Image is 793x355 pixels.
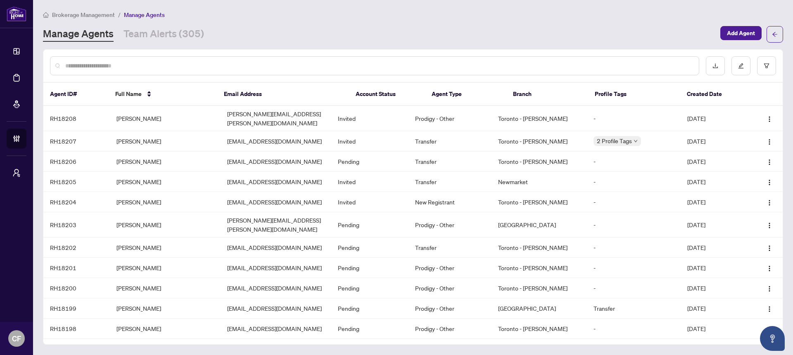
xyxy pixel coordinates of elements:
button: Logo [763,281,776,295]
td: [EMAIL_ADDRESS][DOMAIN_NAME] [221,192,331,212]
td: [DATE] [681,172,747,192]
td: Pending [331,278,409,298]
button: Logo [763,302,776,315]
td: [DATE] [681,237,747,258]
button: Logo [763,134,776,148]
td: Toronto - [PERSON_NAME] [491,237,586,258]
td: - [587,319,681,339]
button: Logo [763,322,776,335]
td: [PERSON_NAME] [110,106,221,131]
td: RH18207 [43,131,110,151]
td: Pending [331,298,409,319]
td: [EMAIL_ADDRESS][DOMAIN_NAME] [221,319,331,339]
td: New Registrant [408,192,491,212]
img: Logo [766,306,773,312]
button: Logo [763,218,776,231]
img: Logo [766,222,773,229]
td: - [587,151,681,172]
td: Prodigy - Other [408,258,491,278]
td: [EMAIL_ADDRESS][DOMAIN_NAME] [221,172,331,192]
td: RH18205 [43,172,110,192]
td: Invited [331,192,409,212]
span: 2 Profile Tags [597,136,632,146]
td: [PERSON_NAME] [110,237,221,258]
td: [DATE] [681,192,747,212]
td: RH18198 [43,319,110,339]
td: - [587,106,681,131]
td: [PERSON_NAME] [110,278,221,298]
span: filter [764,63,769,69]
span: home [43,12,49,18]
td: Toronto - [PERSON_NAME] [491,319,586,339]
span: Brokerage Management [52,11,115,19]
td: RH18199 [43,298,110,319]
button: filter [757,56,776,75]
td: Toronto - [PERSON_NAME] [491,131,586,151]
img: Logo [766,116,773,122]
td: [EMAIL_ADDRESS][DOMAIN_NAME] [221,258,331,278]
td: [EMAIL_ADDRESS][DOMAIN_NAME] [221,131,331,151]
button: Logo [763,112,776,125]
td: Pending [331,237,409,258]
td: Toronto - [PERSON_NAME] [491,192,586,212]
td: [DATE] [681,131,747,151]
img: Logo [766,179,773,186]
button: Logo [763,175,776,188]
td: Newmarket [491,172,586,192]
span: user-switch [12,169,21,177]
th: Account Status [349,83,425,106]
td: - [587,192,681,212]
td: Invited [331,106,409,131]
td: Toronto - [PERSON_NAME] [491,278,586,298]
td: [DATE] [681,298,747,319]
button: download [706,56,725,75]
button: Logo [763,155,776,168]
td: Transfer [408,172,491,192]
td: [PERSON_NAME] [110,151,221,172]
td: [PERSON_NAME] [110,319,221,339]
button: Open asap [760,326,785,351]
td: [DATE] [681,278,747,298]
img: Logo [766,326,773,333]
img: Logo [766,159,773,166]
td: Prodigy - Other [408,278,491,298]
a: Manage Agents [43,27,114,42]
img: Logo [766,245,773,252]
td: Transfer [587,298,681,319]
td: [EMAIL_ADDRESS][DOMAIN_NAME] [221,298,331,319]
img: Logo [766,285,773,292]
td: [DATE] [681,212,747,237]
td: - [587,258,681,278]
span: CF [12,333,21,344]
td: Transfer [408,131,491,151]
td: Invited [331,131,409,151]
td: - [587,278,681,298]
span: down [634,139,638,143]
td: [PERSON_NAME] [110,298,221,319]
td: - [587,237,681,258]
td: Pending [331,212,409,237]
img: logo [7,6,26,22]
td: Pending [331,151,409,172]
th: Agent Type [425,83,506,106]
td: Pending [331,319,409,339]
td: Toronto - [PERSON_NAME] [491,106,586,131]
span: Add Agent [727,26,755,40]
td: Transfer [408,237,491,258]
td: [PERSON_NAME] [110,192,221,212]
td: [EMAIL_ADDRESS][DOMAIN_NAME] [221,151,331,172]
button: Logo [763,241,776,254]
td: Transfer [408,151,491,172]
button: Add Agent [720,26,762,40]
td: [DATE] [681,319,747,339]
img: Logo [766,265,773,272]
td: Prodigy - Other [408,106,491,131]
th: Branch [506,83,588,106]
td: [PERSON_NAME] [110,212,221,237]
td: [EMAIL_ADDRESS][DOMAIN_NAME] [221,237,331,258]
span: edit [738,63,744,69]
td: RH18208 [43,106,110,131]
td: [PERSON_NAME] [110,131,221,151]
button: edit [731,56,750,75]
td: RH18200 [43,278,110,298]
